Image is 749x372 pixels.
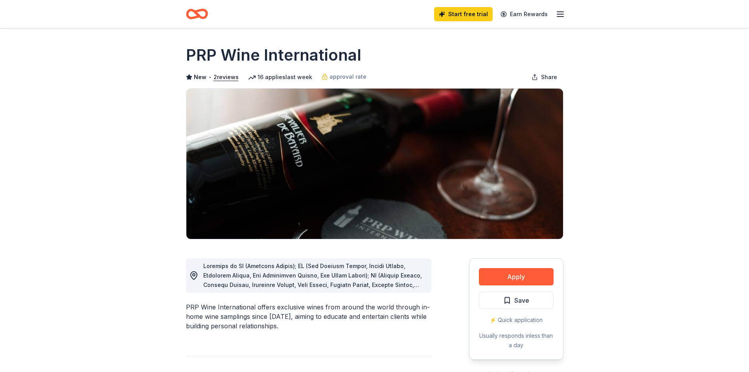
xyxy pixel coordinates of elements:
[496,7,552,21] a: Earn Rewards
[186,5,208,23] a: Home
[479,268,554,285] button: Apply
[479,331,554,350] div: Usually responds in less than a day
[329,72,366,81] span: approval rate
[194,72,206,82] span: New
[248,72,312,82] div: 16 applies last week
[479,292,554,309] button: Save
[186,302,431,331] div: PRP Wine International offers exclusive wines from around the world through in-home wine sampling...
[322,72,366,81] a: approval rate
[186,89,563,239] img: Image for PRP Wine International
[514,295,529,305] span: Save
[434,7,493,21] a: Start free trial
[208,74,211,80] span: •
[186,44,361,66] h1: PRP Wine International
[213,72,239,82] button: 2reviews
[525,69,563,85] button: Share
[479,315,554,325] div: ⚡️ Quick application
[541,72,557,82] span: Share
